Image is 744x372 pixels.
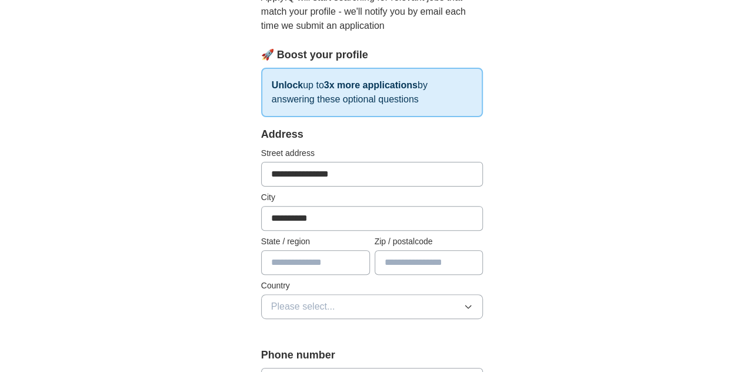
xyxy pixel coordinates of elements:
[261,294,483,319] button: Please select...
[261,347,483,363] label: Phone number
[261,47,483,63] div: 🚀 Boost your profile
[272,80,303,90] strong: Unlock
[261,280,483,292] label: Country
[375,235,483,248] label: Zip / postalcode
[261,235,370,248] label: State / region
[324,80,418,90] strong: 3x more applications
[261,127,483,142] div: Address
[261,68,483,117] p: up to by answering these optional questions
[261,147,483,160] label: Street address
[271,300,335,314] span: Please select...
[261,191,483,204] label: City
